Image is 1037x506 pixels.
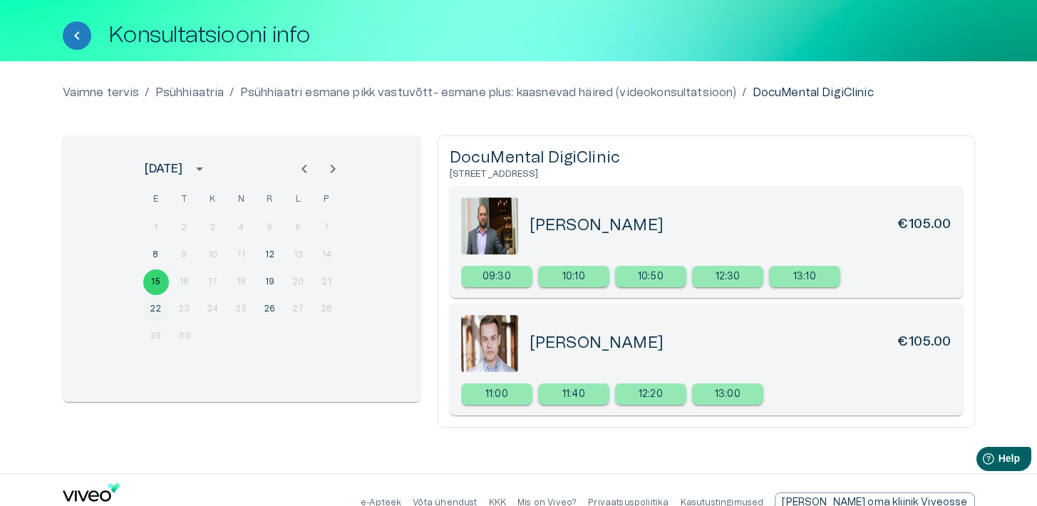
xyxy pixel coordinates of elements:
[639,387,663,402] p: 12:20
[143,242,169,268] button: 8
[926,441,1037,481] iframe: Help widget launcher
[257,185,283,214] span: reede
[715,387,741,402] p: 13:00
[461,266,532,287] a: Select new timeslot for rescheduling
[286,185,311,214] span: laupäev
[615,383,686,405] a: Select new timeslot for rescheduling
[692,266,763,287] a: Select new timeslot for rescheduling
[615,383,686,405] div: 12:20
[897,333,951,353] h6: €105.00
[200,185,226,214] span: kolmapäev
[108,23,311,48] h1: Konsultatsiooni info
[314,185,340,214] span: pühapäev
[615,266,686,287] a: Select new timeslot for rescheduling
[450,148,963,168] h5: DocuMental DigiClinic
[538,383,609,405] div: 11:40
[461,315,518,372] img: 80.png
[538,383,609,405] a: Select new timeslot for rescheduling
[769,266,840,287] a: Select new timeslot for rescheduling
[63,21,91,50] button: Tagasi
[461,197,518,254] img: 80.png
[145,84,149,101] p: /
[562,387,585,402] p: 11:40
[716,269,741,284] p: 12:30
[692,383,763,405] div: 13:00
[692,383,763,405] a: Select new timeslot for rescheduling
[155,84,225,101] a: Psühhiaatria
[562,269,585,284] p: 10:10
[461,383,532,405] a: Select new timeslot for rescheduling
[753,84,874,101] p: DocuMental DigiClinic
[692,266,763,287] div: 12:30
[145,160,183,177] div: [DATE]
[615,266,686,287] div: 10:50
[897,215,951,236] h6: €105.00
[319,155,347,183] button: Next month
[530,333,664,353] h5: [PERSON_NAME]
[538,266,609,287] a: Select new timeslot for rescheduling
[290,155,319,183] button: Previous month
[461,266,532,287] div: 09:30
[793,269,816,284] p: 13:10
[257,296,283,322] button: 26
[63,84,140,101] a: Vaimne tervis
[450,168,963,180] h6: [STREET_ADDRESS]
[143,296,169,322] button: 22
[240,84,737,101] a: Psühhiaatri esmane pikk vastuvõtt- esmane plus: kaasnevad häired (videokonsultatsioon)
[530,215,664,236] h5: [PERSON_NAME]
[483,269,511,284] p: 09:30
[769,266,840,287] div: 13:10
[187,157,212,181] button: calendar view is open, switch to year view
[229,185,254,214] span: neljapäev
[257,242,283,268] button: 12
[172,185,197,214] span: teisipäev
[538,266,609,287] div: 10:10
[742,84,746,101] p: /
[143,269,169,295] button: 15
[461,383,532,405] div: 11:00
[229,84,234,101] p: /
[257,269,283,295] button: 19
[143,185,169,214] span: esmaspäev
[638,269,664,284] p: 10:50
[485,387,508,402] p: 11:00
